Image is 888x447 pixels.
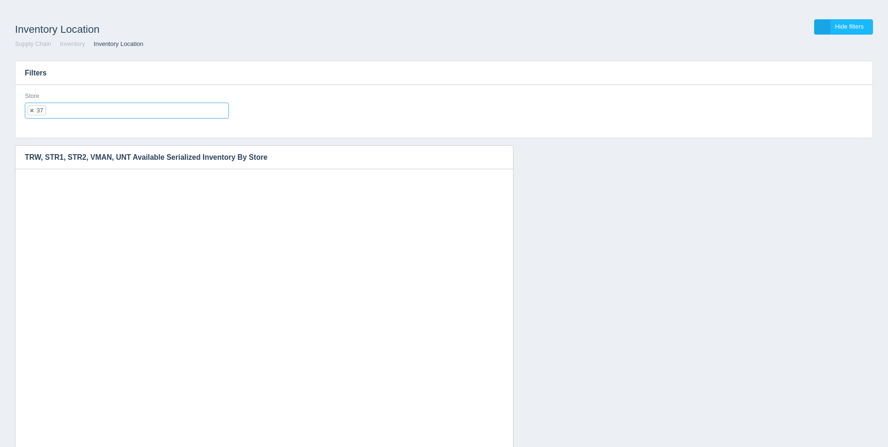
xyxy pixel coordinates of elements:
h3: TRW, STR1, STR2, VMAN, UNT Available Serialized Inventory By Store [15,146,484,169]
a: Supply Chain [15,40,51,47]
span: Hide filters [835,23,864,30]
h3: Filters [15,61,873,85]
a: Inventory [60,40,85,47]
h1: Inventory Location [15,19,444,40]
label: Store [25,92,39,101]
a: Hide filters [814,19,873,35]
li: Inventory Location [87,40,143,49]
div: 37 [37,107,43,113]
